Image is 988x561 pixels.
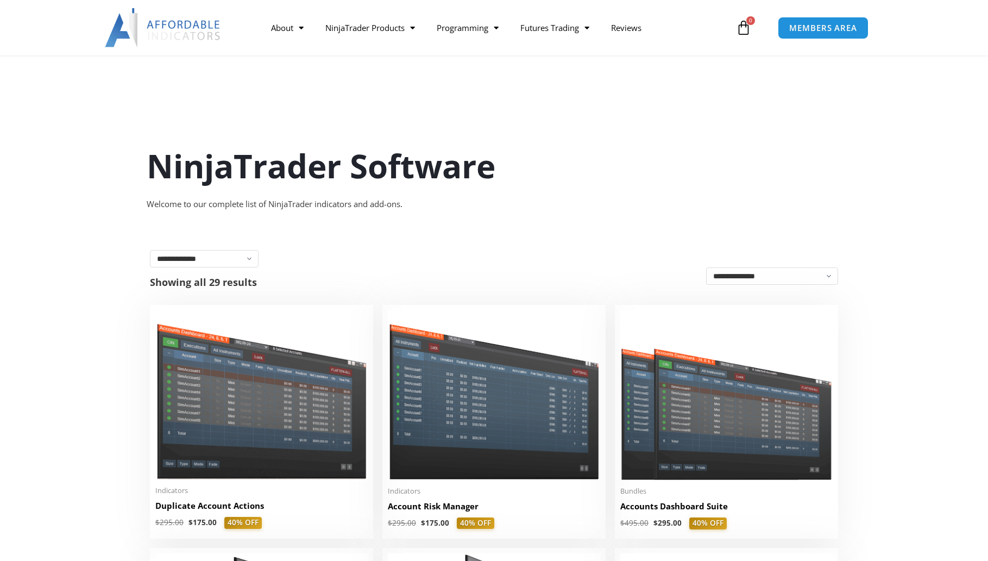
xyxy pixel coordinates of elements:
span: Bundles [620,487,833,496]
a: Accounts Dashboard Suite [620,501,833,518]
span: $ [421,518,425,528]
img: LogoAI | Affordable Indicators – NinjaTrader [105,8,222,47]
span: 40% OFF [224,517,262,529]
h2: Account Risk Manager [388,501,600,512]
bdi: 295.00 [388,518,416,528]
a: Account Risk Manager [388,501,600,518]
h1: NinjaTrader Software [147,143,842,189]
span: MEMBERS AREA [789,24,857,32]
bdi: 175.00 [188,518,217,527]
span: 40% OFF [689,518,727,529]
span: $ [155,518,160,527]
bdi: 175.00 [421,518,449,528]
img: Account Risk Manager [388,310,600,479]
h2: Accounts Dashboard Suite [620,501,833,512]
select: Shop order [706,267,838,285]
span: $ [188,518,193,527]
img: Accounts Dashboard Suite [620,310,833,480]
a: NinjaTrader Products [314,15,426,40]
span: Indicators [388,487,600,496]
a: Futures Trading [509,15,600,40]
bdi: 295.00 [653,518,682,528]
span: 0 [746,16,755,25]
bdi: 295.00 [155,518,184,527]
a: About [260,15,314,40]
span: $ [388,518,392,528]
p: Showing all 29 results [150,277,257,287]
h2: Duplicate Account Actions [155,500,368,512]
a: Programming [426,15,509,40]
span: $ [620,518,625,528]
a: MEMBERS AREA [778,17,869,39]
span: Indicators [155,486,368,495]
a: 0 [720,12,767,43]
nav: Menu [260,15,733,40]
img: Duplicate Account Actions [155,310,368,479]
span: $ [653,518,658,528]
span: 40% OFF [457,518,494,529]
bdi: 495.00 [620,518,649,528]
div: Welcome to our complete list of NinjaTrader indicators and add-ons. [147,197,842,212]
a: Duplicate Account Actions [155,500,368,517]
a: Reviews [600,15,652,40]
